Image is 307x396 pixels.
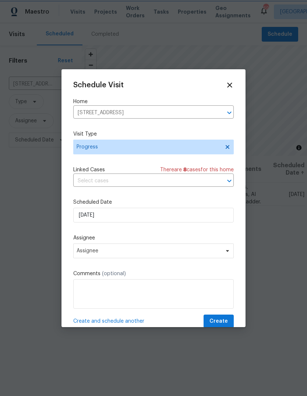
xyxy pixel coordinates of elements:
input: Select cases [73,175,213,187]
span: Progress [77,143,220,151]
label: Comments [73,270,234,277]
span: Linked Cases [73,166,105,174]
label: Visit Type [73,130,234,138]
button: Create [204,315,234,328]
span: 8 [183,167,187,172]
span: Create and schedule another [73,318,144,325]
span: (optional) [102,271,126,276]
input: M/D/YYYY [73,208,234,222]
span: There are case s for this home [160,166,234,174]
button: Open [224,176,234,186]
label: Assignee [73,234,234,242]
span: Assignee [77,248,221,254]
input: Enter in an address [73,107,213,119]
span: Create [209,317,228,326]
label: Scheduled Date [73,199,234,206]
span: Close [226,81,234,89]
span: Schedule Visit [73,81,124,89]
label: Home [73,98,234,105]
button: Open [224,108,234,118]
